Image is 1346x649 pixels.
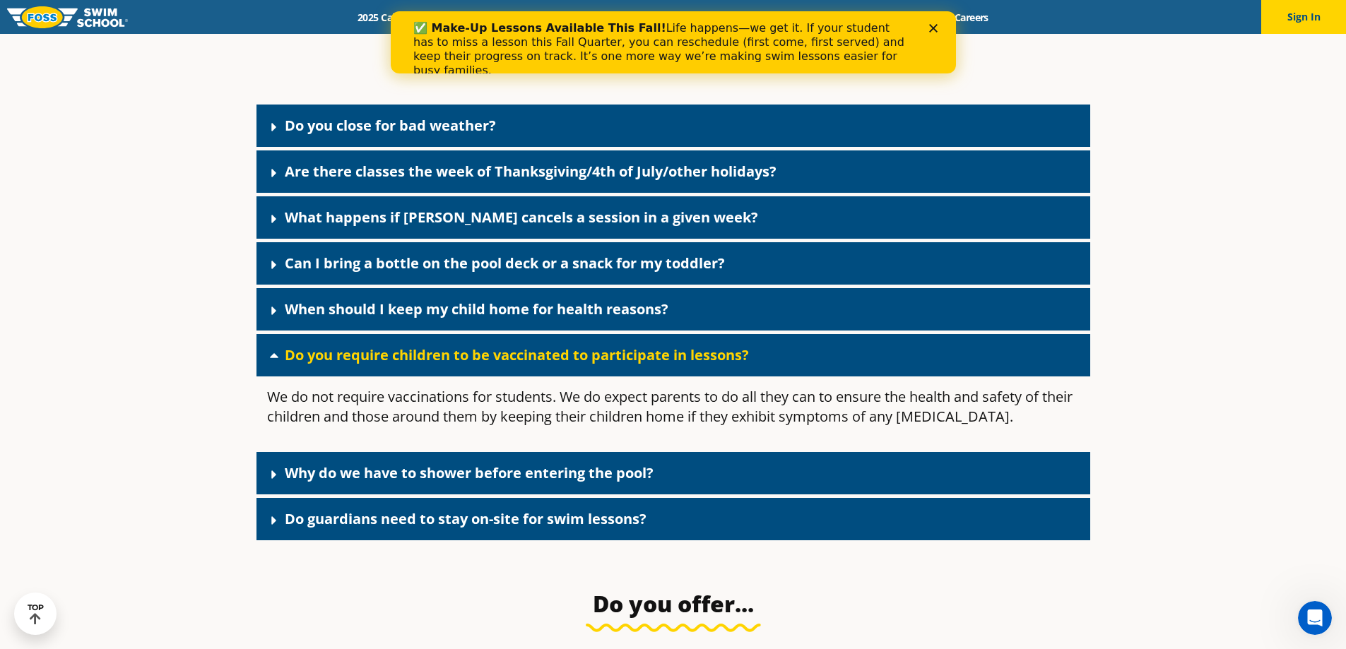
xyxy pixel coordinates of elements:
[28,603,44,625] div: TOP
[256,498,1090,540] div: Do guardians need to stay on-site for swim lessons?
[285,208,758,227] a: What happens if [PERSON_NAME] cancels a session in a given week?
[340,27,1007,55] h3: School Rules and Policies
[346,11,434,24] a: 2025 Calendar
[256,334,1090,376] div: Do you require children to be vaccinated to participate in lessons?
[256,452,1090,494] div: Why do we have to shower before entering the pool?
[256,150,1090,193] div: Are there classes the week of Thanksgiving/4th of July/other holidays?
[340,590,1007,618] h3: Do you offer...
[391,11,956,73] iframe: Intercom live chat banner
[538,13,553,21] div: Close
[493,11,617,24] a: Swim Path® Program
[285,463,654,482] a: Why do we have to shower before entering the pool?
[617,11,748,24] a: About [PERSON_NAME]
[285,299,668,318] a: When should I keep my child home for health reasons?
[256,242,1090,285] div: Can I bring a bottle on the pool deck or a snack for my toddler?
[267,387,1080,427] p: We do not require vaccinations for students. We do expect parents to do all they can to ensure th...
[256,376,1090,448] div: Do you require children to be vaccinated to participate in lessons?
[285,345,749,364] a: Do you require children to be vaccinated to participate in lessons?
[23,10,276,23] b: ✅ Make-Up Lessons Available This Fall!
[23,10,520,66] div: Life happens—we get it. If your student has to miss a lesson this Fall Quarter, you can reschedul...
[7,6,128,28] img: FOSS Swim School Logo
[256,105,1090,147] div: Do you close for bad weather?
[748,11,898,24] a: Swim Like [PERSON_NAME]
[897,11,942,24] a: Blog
[285,162,777,181] a: Are there classes the week of Thanksgiving/4th of July/other holidays?
[434,11,493,24] a: Schools
[1298,601,1332,635] iframe: Intercom live chat
[942,11,1000,24] a: Careers
[285,254,725,273] a: Can I bring a bottle on the pool deck or a snack for my toddler?
[256,288,1090,331] div: When should I keep my child home for health reasons?
[285,509,647,528] a: Do guardians need to stay on-site for swim lessons?
[285,116,496,135] a: Do you close for bad weather?
[256,196,1090,239] div: What happens if [PERSON_NAME] cancels a session in a given week?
